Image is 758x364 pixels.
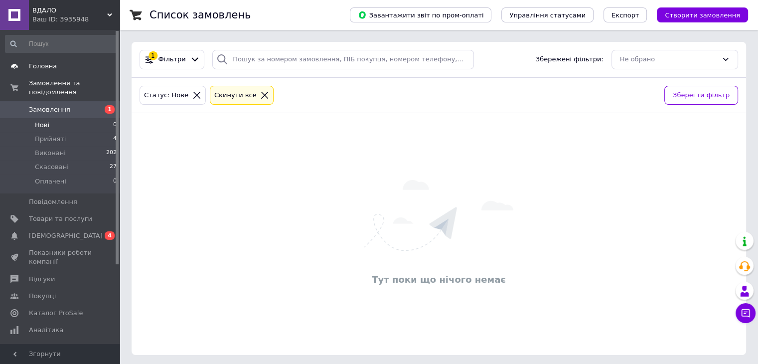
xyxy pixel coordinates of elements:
span: Головна [29,62,57,71]
span: Зберегти фільтр [673,90,730,101]
span: Замовлення та повідомлення [29,79,120,97]
span: Управління статусами [509,11,586,19]
span: Виконані [35,149,66,158]
span: Експорт [611,11,639,19]
span: Відгуки [29,275,55,284]
input: Пошук [5,35,118,53]
span: Покупці [29,292,56,301]
span: Каталог ProSale [29,309,83,318]
div: Cкинути все [212,90,259,101]
span: 0 [113,121,117,130]
span: Створити замовлення [665,11,740,19]
span: ВДАЛО [32,6,107,15]
div: 1 [149,51,157,60]
span: Завантажити звіт по пром-оплаті [358,10,483,19]
input: Пошук за номером замовлення, ПІБ покупця, номером телефону, Email, номером накладної [212,50,474,69]
button: Зберегти фільтр [664,86,738,105]
div: Статус: Нове [142,90,190,101]
span: Фільтри [158,55,186,64]
span: 1 [105,105,115,114]
span: Прийняті [35,135,66,144]
span: Скасовані [35,163,69,172]
span: Товари та послуги [29,214,92,223]
button: Управління статусами [501,7,594,22]
button: Чат з покупцем [736,303,756,323]
button: Експорт [604,7,647,22]
span: Повідомлення [29,197,77,206]
span: Замовлення [29,105,70,114]
span: [DEMOGRAPHIC_DATA] [29,231,103,240]
div: Не обрано [620,54,718,65]
span: 0 [113,177,117,186]
span: Аналітика [29,326,63,335]
span: Інструменти веб-майстра та SEO [29,343,92,361]
span: Нові [35,121,49,130]
span: 202 [106,149,117,158]
span: Оплачені [35,177,66,186]
span: Збережені фільтри: [536,55,604,64]
h1: Список замовлень [150,9,251,21]
button: Створити замовлення [657,7,748,22]
span: 27 [110,163,117,172]
div: Тут поки що нічого немає [137,273,741,286]
span: 4 [113,135,117,144]
button: Завантажити звіт по пром-оплаті [350,7,491,22]
div: Ваш ID: 3935948 [32,15,120,24]
span: 4 [105,231,115,240]
span: Показники роботи компанії [29,248,92,266]
a: Створити замовлення [647,11,748,18]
